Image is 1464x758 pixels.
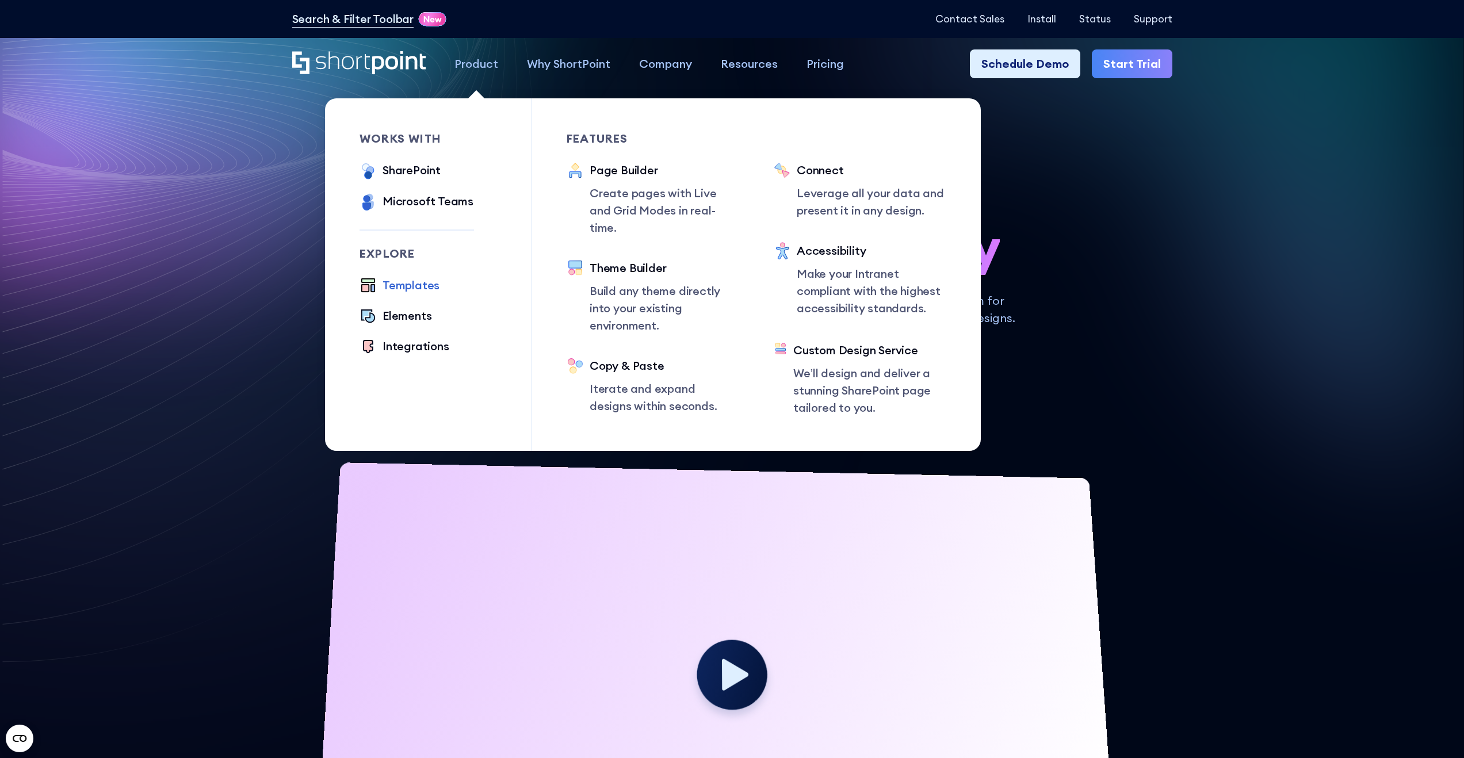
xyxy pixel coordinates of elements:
[706,49,792,78] a: Resources
[292,10,414,28] a: Search & Filter Toolbar
[774,342,946,416] a: Custom Design ServiceWe’ll design and deliver a stunning SharePoint page tailored to you.
[590,282,739,334] p: Build any theme directly into your existing environment.
[774,162,946,219] a: ConnectLeverage all your data and present it in any design.
[383,193,473,210] div: Microsoft Teams
[806,55,844,72] div: Pricing
[935,13,1004,25] a: Contact Sales
[292,161,1172,275] h1: SharePoint Design has never been
[360,277,439,296] a: Templates
[590,259,739,277] div: Theme Builder
[360,193,473,212] a: Microsoft Teams
[292,51,426,76] a: Home
[590,162,739,179] div: Page Builder
[513,49,625,78] a: Why ShortPoint
[383,162,441,179] div: SharePoint
[590,380,739,415] p: Iterate and expand designs within seconds.
[454,55,498,72] div: Product
[440,49,513,78] a: Product
[360,307,431,326] a: Elements
[383,338,449,355] div: Integrations
[793,342,946,359] div: Custom Design Service
[1092,49,1172,78] a: Start Trial
[774,242,946,319] a: AccessibilityMake your Intranet compliant with the highest accessibility standards.
[721,55,778,72] div: Resources
[383,277,439,294] div: Templates
[1079,13,1111,25] a: Status
[360,338,449,357] a: Integrations
[970,49,1080,78] a: Schedule Demo
[1027,13,1056,25] a: Install
[567,259,739,334] a: Theme BuilderBuild any theme directly into your existing environment.
[1257,625,1464,758] iframe: Chat Widget
[797,265,946,317] p: Make your Intranet compliant with the highest accessibility standards.
[625,49,706,78] a: Company
[793,365,946,416] p: We’ll design and deliver a stunning SharePoint page tailored to you.
[797,185,946,219] p: Leverage all your data and present it in any design.
[360,133,474,144] div: works with
[823,218,1000,275] span: so easy
[567,357,739,415] a: Copy & PasteIterate and expand designs within seconds.
[6,725,33,752] button: Open CMP widget
[1134,13,1172,25] a: Support
[360,162,441,181] a: SharePoint
[797,242,946,259] div: Accessibility
[792,49,858,78] a: Pricing
[383,307,431,324] div: Elements
[567,162,739,236] a: Page BuilderCreate pages with Live and Grid Modes in real-time.
[797,162,946,179] div: Connect
[639,55,692,72] div: Company
[527,55,610,72] div: Why ShortPoint
[590,357,739,374] div: Copy & Paste
[360,248,474,259] div: Explore
[590,185,739,236] p: Create pages with Live and Grid Modes in real-time.
[567,133,739,144] div: Features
